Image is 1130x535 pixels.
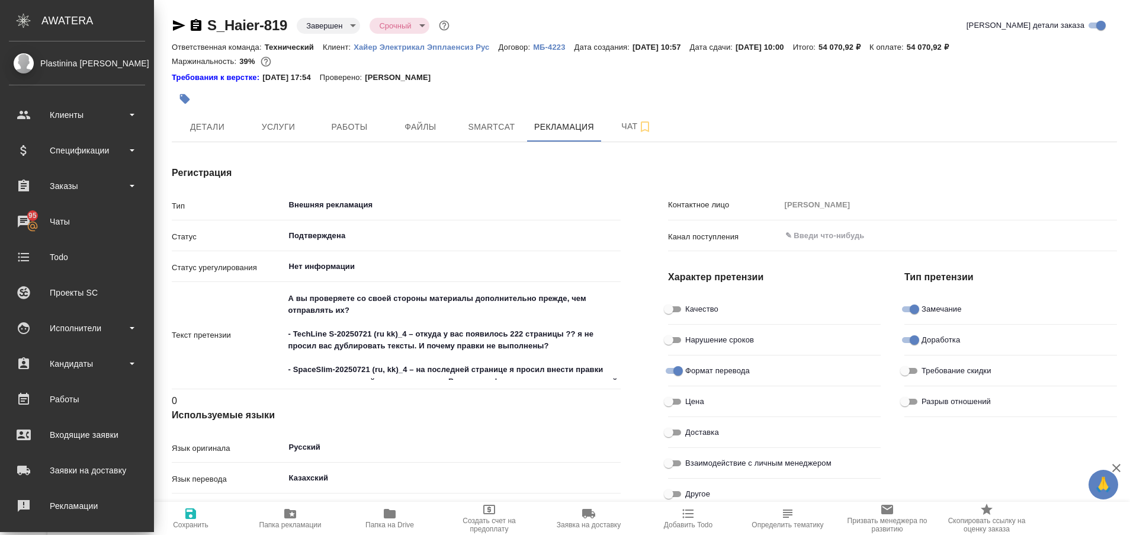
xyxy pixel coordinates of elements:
div: Чаты [9,213,145,230]
button: Папка на Drive [340,502,439,535]
span: 95 [21,210,44,222]
a: МБ-4223 [533,41,574,52]
a: Работы [3,385,151,414]
span: Другое [685,488,710,500]
button: Срочный [375,21,415,31]
p: Статус урегулирования [172,262,284,274]
p: 54 070,92 ₽ [818,43,869,52]
button: Open [614,446,617,448]
div: Нажми, чтобы открыть папку с инструкцией [172,72,262,84]
button: Добавить тэг [172,86,198,112]
p: 54 070,92 ₽ [907,43,958,52]
button: Open [614,265,617,268]
span: Рекламация [534,120,594,134]
div: Спецификации [9,142,145,159]
button: Призвать менеджера по развитию [837,502,937,535]
a: Хайер Электрикал Эпплаенсиз Рус [354,41,498,52]
span: Доработка [922,334,960,346]
span: [PERSON_NAME] детали заказа [967,20,1084,31]
a: S_Haier-819 [207,17,287,33]
button: Скопировать ссылку для ЯМессенджера [172,18,186,33]
button: Доп статусы указывают на важность/срочность заказа [436,18,452,33]
p: Клиент: [323,43,354,52]
p: Канал поступления [668,231,781,243]
a: Проекты SC [3,278,151,307]
p: Ответственная команда: [172,43,265,52]
p: [DATE] 10:00 [736,43,793,52]
p: Проверено: [320,72,365,84]
div: Plastinina [PERSON_NAME] [9,57,145,70]
p: Статус [172,231,284,243]
div: Клиенты [9,106,145,124]
button: Заявка на доставку [539,502,638,535]
span: Папка рекламации [259,521,322,529]
input: ✎ Введи что-нибудь [784,229,1074,243]
div: Заявки на доставку [9,462,145,479]
p: Язык оригинала [172,443,284,454]
div: Проекты SC [9,284,145,302]
div: Рекламации [9,497,145,515]
button: Open [614,477,617,479]
button: Скопировать ссылку [189,18,203,33]
span: Скопировать ссылку на оценку заказа [944,517,1029,533]
button: 27462.04 RUB; [258,54,274,69]
input: Пустое поле [781,196,1118,213]
span: Создать счет на предоплату [447,517,532,533]
button: Open [614,235,617,237]
button: Open [1110,235,1113,237]
span: Услуги [250,120,307,134]
button: Определить тематику [738,502,837,535]
span: Детали [179,120,236,134]
div: Todo [9,248,145,266]
p: Контактное лицо [668,199,781,211]
svg: Подписаться [638,120,652,134]
p: К оплате: [869,43,907,52]
p: [PERSON_NAME] [365,72,439,84]
span: Определить тематику [752,521,823,529]
button: 🙏 [1089,470,1118,499]
div: Исполнители [9,319,145,337]
h4: Используемые языки [172,408,621,422]
p: [DATE] 17:54 [262,72,320,84]
div: Кандидаты [9,355,145,373]
button: Добавить Todo [638,502,738,535]
p: Язык перевода [172,473,284,485]
div: Завершен [297,18,360,34]
button: Сохранить [141,502,240,535]
p: Дата создания: [574,43,633,52]
span: Чат [608,119,665,134]
span: 🙏 [1093,472,1113,497]
button: Папка рекламации [240,502,340,535]
button: Завершен [303,21,346,31]
a: Todo [3,242,151,272]
a: Требования к верстке: [172,72,262,84]
span: Нарушение сроков [685,334,754,346]
a: Рекламации [3,491,151,521]
span: Замечание [922,303,962,315]
span: Разрыв отношений [922,396,991,408]
p: Технический [265,43,323,52]
span: Заявка на доставку [557,521,621,529]
div: Входящие заявки [9,426,145,444]
a: Заявки на доставку [3,456,151,485]
span: Работы [321,120,378,134]
textarea: А вы проверяете со своей стороны материалы дополнительно прежде, чем отправлять их? - TechLine S-... [284,289,621,380]
p: Дата сдачи: [690,43,736,52]
span: Папка на Drive [365,521,414,529]
p: Маржинальность: [172,57,239,66]
h4: Тип претензии [904,270,1117,284]
span: Требование скидки [922,365,991,377]
span: Качество [685,303,718,315]
span: Призвать менеджера по развитию [845,517,930,533]
button: Open [614,204,617,206]
p: Хайер Электрикал Эпплаенсиз Рус [354,43,498,52]
p: 39% [239,57,258,66]
p: Итого: [793,43,818,52]
button: Создать счет на предоплату [439,502,539,535]
p: МБ-4223 [533,43,574,52]
h4: Характер претензии [668,270,881,284]
div: AWATERA [41,9,154,33]
p: Тип [172,200,284,212]
span: Файлы [392,120,449,134]
div: Работы [9,390,145,408]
